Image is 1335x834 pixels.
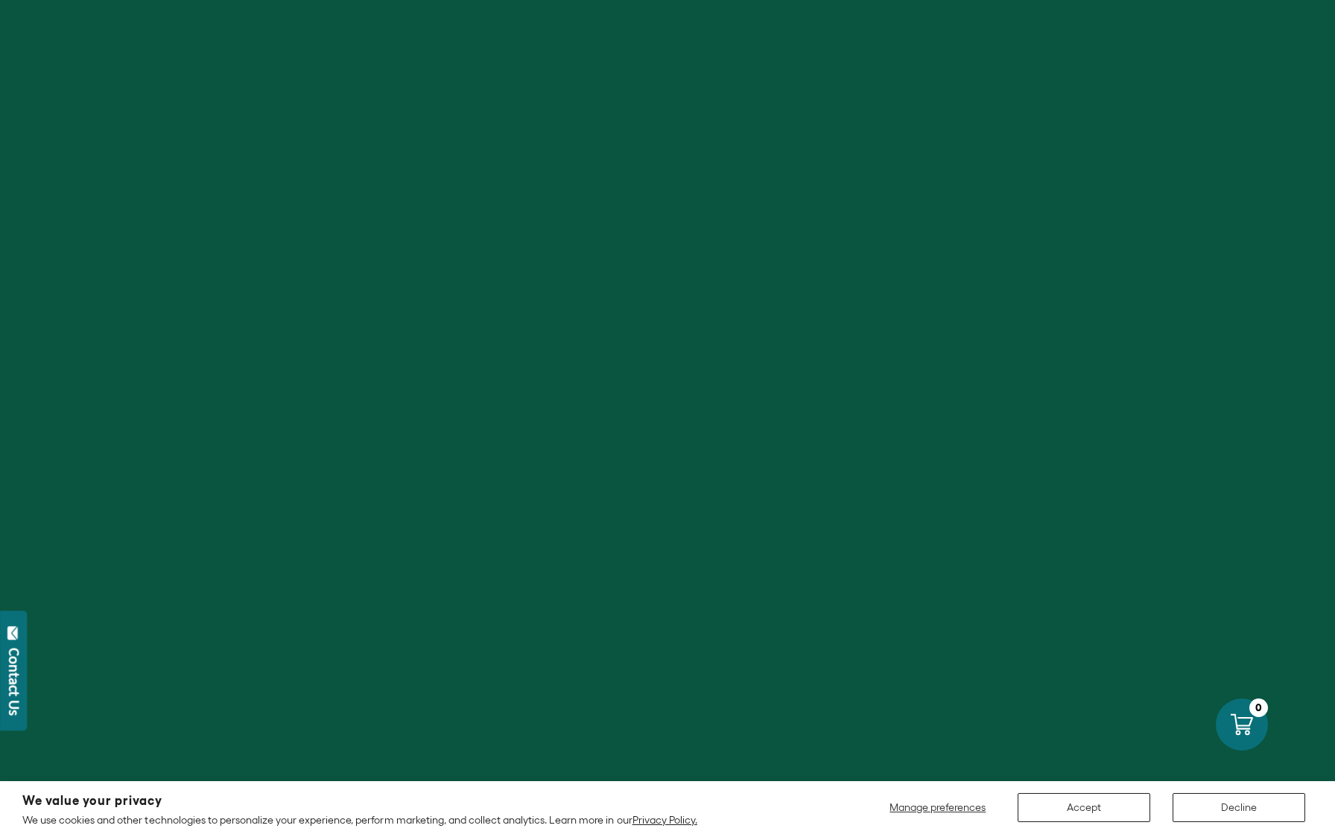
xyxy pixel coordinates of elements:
button: Decline [1173,793,1305,822]
p: We use cookies and other technologies to personalize your experience, perform marketing, and coll... [22,813,697,827]
button: Accept [1018,793,1150,822]
div: 0 [1249,698,1268,717]
h2: We value your privacy [22,795,697,807]
span: Manage preferences [890,801,986,813]
a: Privacy Policy. [632,814,697,826]
div: Contact Us [7,648,22,716]
button: Manage preferences [881,793,995,822]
